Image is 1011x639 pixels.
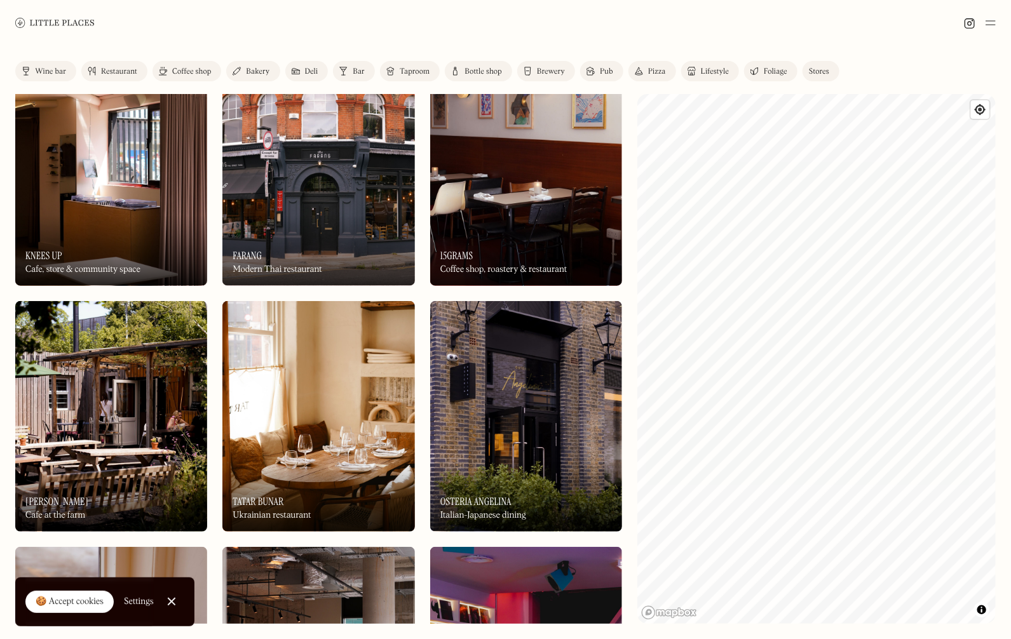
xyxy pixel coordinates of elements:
[400,68,430,76] div: Taproom
[430,301,622,532] a: Osteria AngelinaOsteria AngelinaOsteria AngelinaItalian-Japanese dining
[803,61,839,81] a: Stores
[233,250,262,262] h3: Farang
[101,68,137,76] div: Restaurant
[440,496,512,508] h3: Osteria Angelina
[353,68,365,76] div: Bar
[246,68,269,76] div: Bakery
[124,597,154,606] div: Settings
[15,55,207,286] a: Knees UpKnees UpKnees UpCafe, store & community space
[445,61,512,81] a: Bottle shop
[25,250,62,262] h3: Knees Up
[430,55,622,286] img: 15grams
[430,301,622,532] img: Osteria Angelina
[222,301,414,532] a: Tatar BunarTatar BunarTatar BunarUkrainian restaurant
[172,68,211,76] div: Coffee shop
[971,100,989,119] button: Find my location
[681,61,739,81] a: Lifestyle
[35,68,66,76] div: Wine bar
[517,61,575,81] a: Brewery
[15,301,207,532] a: Stepney'sStepney's[PERSON_NAME]Cafe at the farm
[628,61,676,81] a: Pizza
[222,55,414,286] a: FarangFarangFarangModern Thai restaurant
[25,591,114,614] a: 🍪 Accept cookies
[25,511,85,521] div: Cafe at the farm
[25,496,88,508] h3: [PERSON_NAME]
[440,250,473,262] h3: 15grams
[159,589,184,614] a: Close Cookie Popup
[226,61,280,81] a: Bakery
[701,68,729,76] div: Lifestyle
[764,68,787,76] div: Foliage
[978,603,986,617] span: Toggle attribution
[637,94,996,624] canvas: Map
[222,55,414,286] img: Farang
[809,68,829,76] div: Stores
[233,496,283,508] h3: Tatar Bunar
[171,602,172,602] div: Close Cookie Popup
[124,588,154,616] a: Settings
[744,61,797,81] a: Foliage
[233,265,322,276] div: Modern Thai restaurant
[15,61,76,81] a: Wine bar
[440,265,567,276] div: Coffee shop, roastery & restaurant
[285,61,329,81] a: Deli
[974,602,989,617] button: Toggle attribution
[440,511,526,521] div: Italian-Japanese dining
[233,511,311,521] div: Ukrainian restaurant
[380,61,440,81] a: Taproom
[36,596,104,609] div: 🍪 Accept cookies
[333,61,375,81] a: Bar
[600,68,613,76] div: Pub
[305,68,318,76] div: Deli
[15,55,207,286] img: Knees Up
[15,301,207,532] img: Stepney's
[641,605,697,620] a: Mapbox homepage
[430,55,622,286] a: 15grams15grams15gramsCoffee shop, roastery & restaurant
[648,68,666,76] div: Pizza
[25,265,140,276] div: Cafe, store & community space
[580,61,623,81] a: Pub
[537,68,565,76] div: Brewery
[222,301,414,532] img: Tatar Bunar
[465,68,502,76] div: Bottle shop
[81,61,147,81] a: Restaurant
[153,61,221,81] a: Coffee shop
